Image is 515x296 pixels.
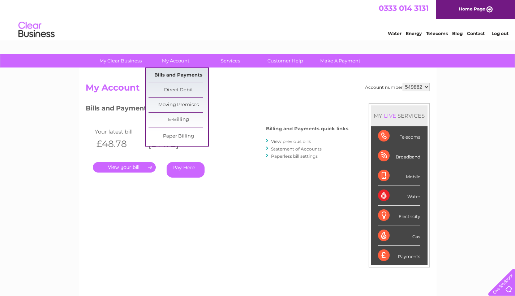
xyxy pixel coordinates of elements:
[378,226,420,246] div: Gas
[271,153,318,159] a: Paperless bill settings
[145,136,197,151] th: [DATE]
[271,139,311,144] a: View previous bills
[149,68,208,83] a: Bills and Payments
[365,83,430,91] div: Account number
[378,126,420,146] div: Telecoms
[93,127,145,136] td: Your latest bill
[378,246,420,265] div: Payments
[388,31,402,36] a: Water
[378,186,420,206] div: Water
[87,4,429,35] div: Clear Business is a trading name of Verastar Limited (registered in [GEOGRAPHIC_DATA] No. 3667643...
[426,31,448,36] a: Telecoms
[93,162,156,173] a: .
[379,4,429,13] a: 0333 014 3131
[18,19,55,41] img: logo.png
[382,112,398,119] div: LIVE
[146,54,205,68] a: My Account
[149,98,208,112] a: Moving Premises
[467,31,485,36] a: Contact
[145,127,197,136] td: Invoice date
[378,146,420,166] div: Broadband
[266,126,348,131] h4: Billing and Payments quick links
[86,103,348,116] h3: Bills and Payments
[378,206,420,226] div: Electricity
[271,146,322,152] a: Statement of Accounts
[452,31,463,36] a: Blog
[492,31,508,36] a: Log out
[256,54,315,68] a: Customer Help
[149,83,208,97] a: Direct Debit
[91,54,150,68] a: My Clear Business
[86,83,430,96] h2: My Account
[167,162,205,178] a: Pay Here
[93,136,145,151] th: £48.78
[149,113,208,127] a: E-Billing
[378,166,420,186] div: Mobile
[149,129,208,144] a: Paper Billing
[310,54,370,68] a: Make A Payment
[371,105,428,126] div: MY SERVICES
[406,31,422,36] a: Energy
[201,54,260,68] a: Services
